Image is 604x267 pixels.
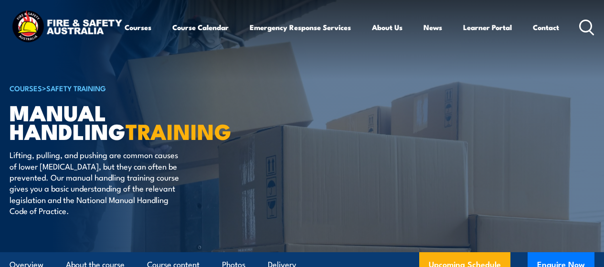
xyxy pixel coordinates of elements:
p: Lifting, pulling, and pushing are common causes of lower [MEDICAL_DATA], but they can often be pr... [10,149,184,216]
a: COURSES [10,83,42,93]
strong: TRAINING [126,114,232,147]
a: Emergency Response Services [250,16,351,39]
a: News [424,16,442,39]
a: Safety Training [46,83,106,93]
h1: Manual Handling [10,103,245,140]
a: Courses [125,16,151,39]
a: About Us [372,16,403,39]
h6: > [10,82,245,94]
a: Course Calendar [172,16,229,39]
a: Contact [533,16,559,39]
a: Learner Portal [463,16,512,39]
